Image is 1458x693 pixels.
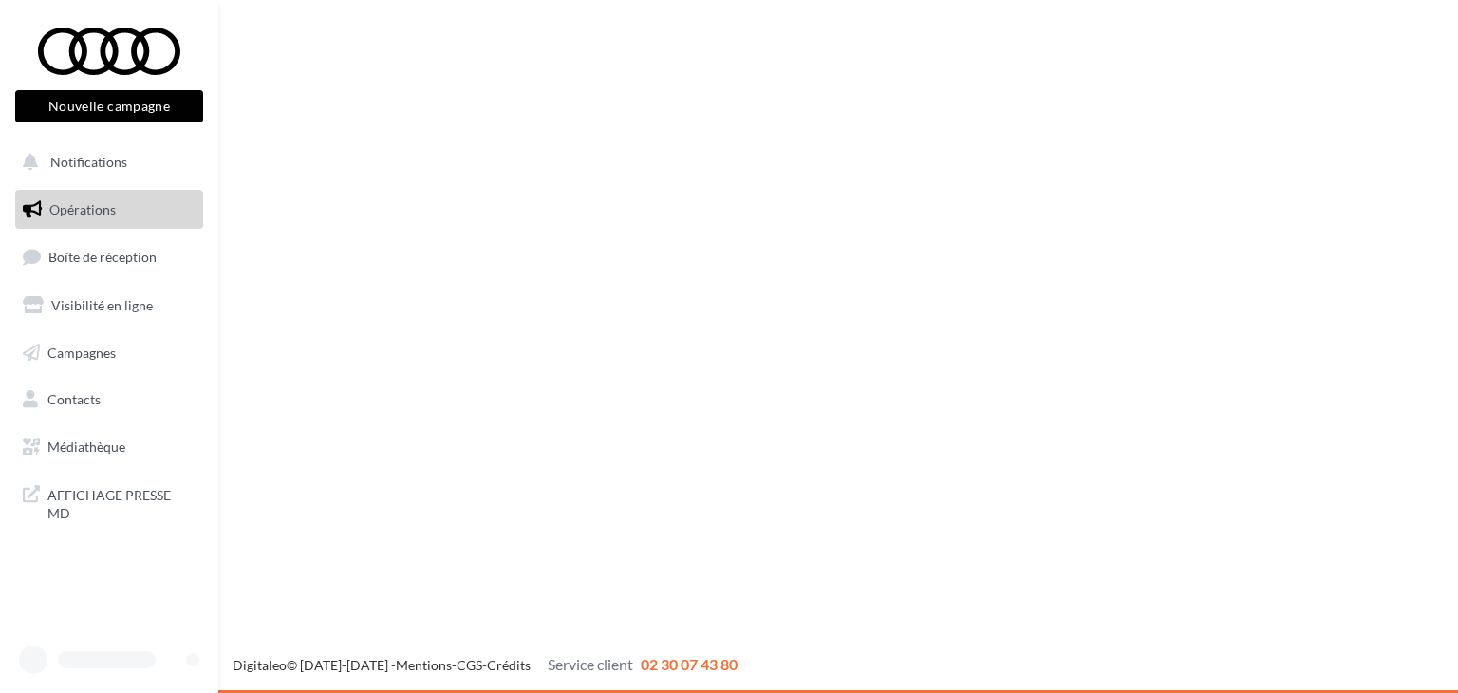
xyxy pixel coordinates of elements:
[11,190,207,230] a: Opérations
[47,391,101,407] span: Contacts
[487,657,531,673] a: Crédits
[548,655,633,673] span: Service client
[233,657,738,673] span: © [DATE]-[DATE] - - -
[11,286,207,326] a: Visibilité en ligne
[48,249,157,265] span: Boîte de réception
[457,657,482,673] a: CGS
[47,482,196,523] span: AFFICHAGE PRESSE MD
[11,475,207,531] a: AFFICHAGE PRESSE MD
[11,380,207,420] a: Contacts
[51,297,153,313] span: Visibilité en ligne
[11,142,199,182] button: Notifications
[233,657,287,673] a: Digitaleo
[15,90,203,122] button: Nouvelle campagne
[11,427,207,467] a: Médiathèque
[49,201,116,217] span: Opérations
[50,154,127,170] span: Notifications
[47,344,116,360] span: Campagnes
[11,236,207,277] a: Boîte de réception
[641,655,738,673] span: 02 30 07 43 80
[11,333,207,373] a: Campagnes
[47,439,125,455] span: Médiathèque
[396,657,452,673] a: Mentions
